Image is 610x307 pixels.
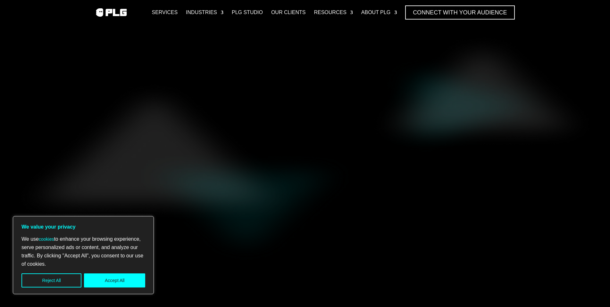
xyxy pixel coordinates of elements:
[314,5,353,20] a: Resources
[405,5,514,20] a: Connect with Your Audience
[186,5,223,20] a: Industries
[84,273,145,287] button: Accept All
[21,223,145,231] p: We value your privacy
[21,273,81,287] button: Reject All
[39,237,54,242] a: cookies
[271,5,306,20] a: Our Clients
[21,235,145,268] p: We use to enhance your browsing experience, serve personalized ads or content, and analyze our tr...
[152,5,178,20] a: Services
[361,5,397,20] a: About PLG
[232,5,263,20] a: PLG Studio
[13,216,154,294] div: We value your privacy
